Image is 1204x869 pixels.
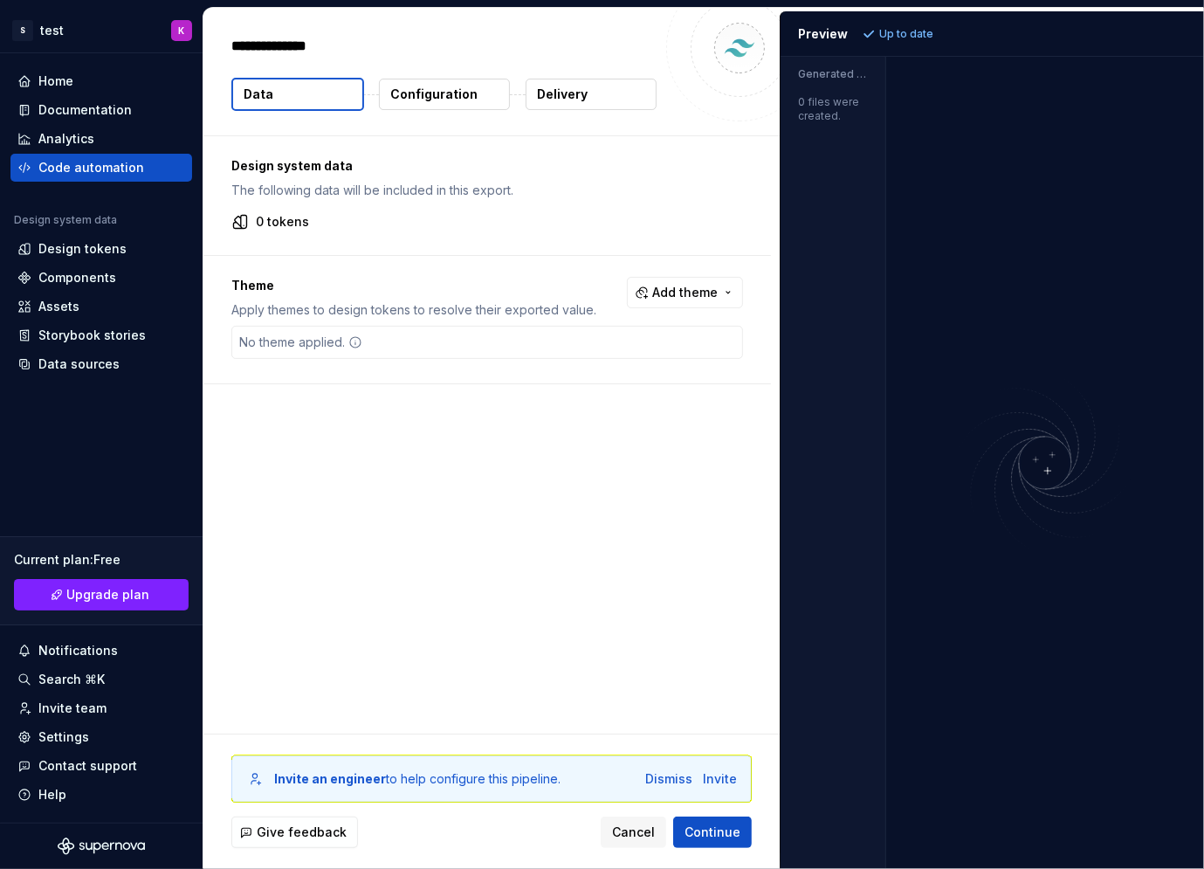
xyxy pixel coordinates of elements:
[10,264,192,292] a: Components
[798,67,868,81] p: Generated files
[10,154,192,182] a: Code automation
[612,824,655,841] span: Cancel
[14,551,189,569] div: Current plan : Free
[10,781,192,809] button: Help
[38,700,107,717] div: Invite team
[179,24,185,38] div: K
[10,723,192,751] a: Settings
[38,159,144,176] div: Code automation
[10,235,192,263] a: Design tokens
[10,67,192,95] a: Home
[390,86,478,103] p: Configuration
[3,11,199,49] button: StestK
[673,817,752,848] button: Continue
[14,213,117,227] div: Design system data
[10,694,192,722] a: Invite team
[685,824,740,841] span: Continue
[38,72,73,90] div: Home
[38,101,132,119] div: Documentation
[38,642,118,659] div: Notifications
[12,20,33,41] div: S
[231,277,596,294] p: Theme
[526,79,657,110] button: Delivery
[10,96,192,124] a: Documentation
[703,770,737,788] button: Invite
[10,350,192,378] a: Data sources
[232,327,369,358] div: No theme applied.
[10,752,192,780] button: Contact support
[38,757,137,775] div: Contact support
[10,321,192,349] a: Storybook stories
[537,86,588,103] p: Delivery
[257,824,347,841] span: Give feedback
[10,637,192,665] button: Notifications
[10,666,192,693] button: Search ⌘K
[14,579,189,610] a: Upgrade plan
[601,817,666,848] button: Cancel
[798,25,848,43] div: Preview
[379,79,510,110] button: Configuration
[274,770,561,788] div: to help configure this pipeline.
[231,78,364,111] button: Data
[231,301,596,319] p: Apply themes to design tokens to resolve their exported value.
[38,240,127,258] div: Design tokens
[38,671,105,688] div: Search ⌘K
[38,269,116,286] div: Components
[652,284,718,301] span: Add theme
[231,817,358,848] button: Give feedback
[38,786,66,803] div: Help
[244,86,273,103] p: Data
[627,277,743,308] button: Add theme
[38,728,89,746] div: Settings
[231,182,743,199] p: The following data will be included in this export.
[67,586,150,603] span: Upgrade plan
[781,85,885,123] div: 0 files were created.
[10,293,192,321] a: Assets
[38,327,146,344] div: Storybook stories
[274,771,386,786] b: Invite an engineer
[10,125,192,153] a: Analytics
[879,27,933,41] p: Up to date
[256,213,309,231] p: 0 tokens
[645,770,692,788] button: Dismiss
[38,130,94,148] div: Analytics
[38,355,120,373] div: Data sources
[38,298,79,315] div: Assets
[231,157,743,175] p: Design system data
[58,838,145,855] svg: Supernova Logo
[40,22,64,39] div: test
